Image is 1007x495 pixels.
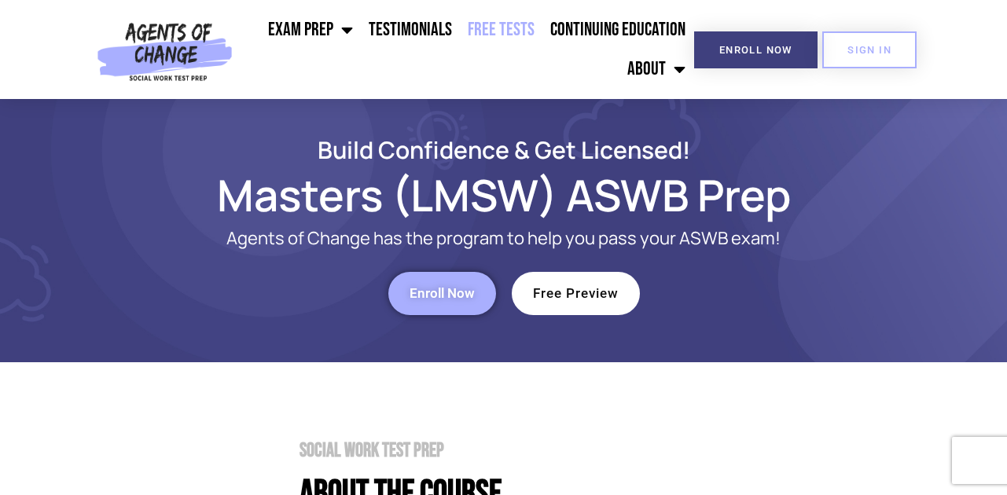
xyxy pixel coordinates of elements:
[719,45,792,55] span: Enroll Now
[542,10,693,49] a: Continuing Education
[619,49,693,89] a: About
[533,287,619,300] span: Free Preview
[56,138,952,161] h2: Build Confidence & Get Licensed!
[694,31,818,68] a: Enroll Now
[847,45,891,55] span: SIGN IN
[260,10,361,49] a: Exam Prep
[361,10,460,49] a: Testimonials
[119,229,889,248] p: Agents of Change has the program to help you pass your ASWB exam!
[410,287,475,300] span: Enroll Now
[56,177,952,213] h1: Masters (LMSW) ASWB Prep
[300,441,952,460] h2: Social Work Test Prep
[822,31,917,68] a: SIGN IN
[239,10,693,89] nav: Menu
[512,272,640,315] a: Free Preview
[460,10,542,49] a: Free Tests
[388,272,496,315] a: Enroll Now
